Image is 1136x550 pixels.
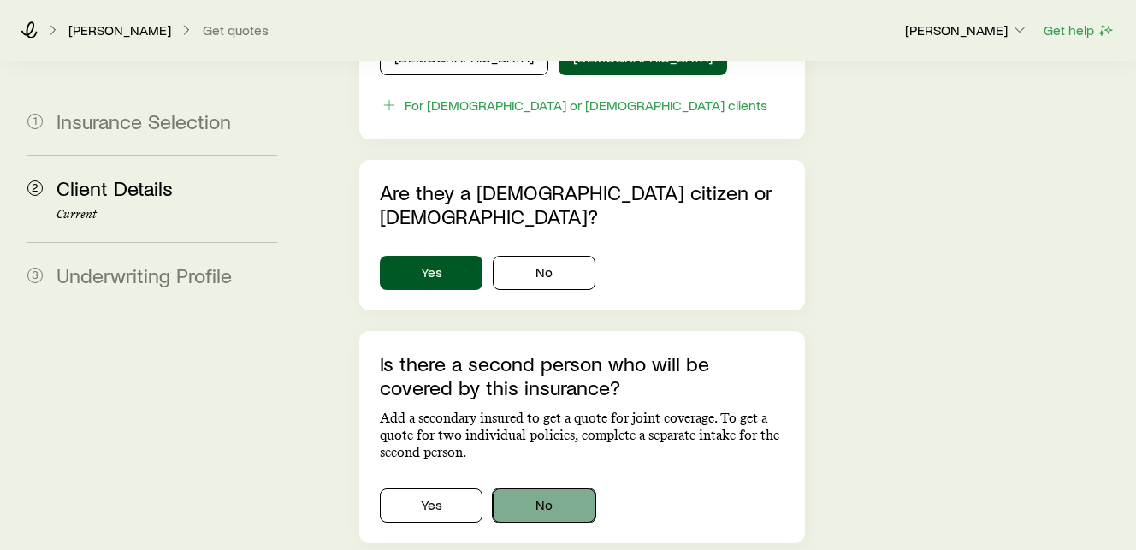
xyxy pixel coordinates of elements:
[380,96,768,115] button: For [DEMOGRAPHIC_DATA] or [DEMOGRAPHIC_DATA] clients
[56,175,173,200] span: Client Details
[56,109,231,133] span: Insurance Selection
[27,180,43,196] span: 2
[56,208,277,222] p: Current
[27,268,43,283] span: 3
[380,256,482,290] button: Yes
[905,21,1028,38] p: [PERSON_NAME]
[56,263,232,287] span: Underwriting Profile
[380,410,784,461] p: Add a secondary insured to get a quote for joint coverage. To get a quote for two individual poli...
[202,22,269,38] button: Get quotes
[1043,21,1115,40] button: Get help
[380,180,784,228] p: Are they a [DEMOGRAPHIC_DATA] citizen or [DEMOGRAPHIC_DATA]?
[380,488,482,523] button: Yes
[405,97,767,114] div: For [DEMOGRAPHIC_DATA] or [DEMOGRAPHIC_DATA] clients
[493,256,595,290] button: No
[493,488,595,523] button: No
[904,21,1029,41] button: [PERSON_NAME]
[380,352,784,399] p: Is there a second person who will be covered by this insurance?
[27,114,43,129] span: 1
[68,21,171,38] p: [PERSON_NAME]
